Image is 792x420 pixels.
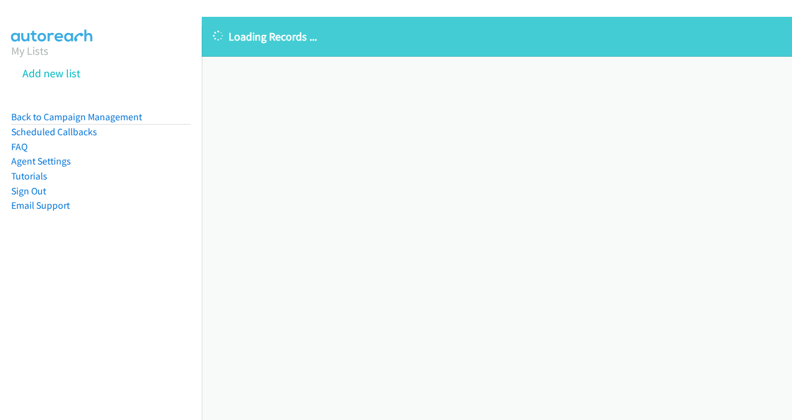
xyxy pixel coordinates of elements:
p: Loading Records ... [213,28,781,45]
a: Email Support [11,199,70,211]
a: Scheduled Callbacks [11,126,97,138]
a: Back to Campaign Management [11,111,142,123]
a: FAQ [11,141,27,153]
a: Add new list [22,66,80,80]
a: Agent Settings [11,155,71,167]
a: Tutorials [11,170,47,182]
a: My Lists [11,44,49,58]
a: Sign Out [11,185,46,197]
